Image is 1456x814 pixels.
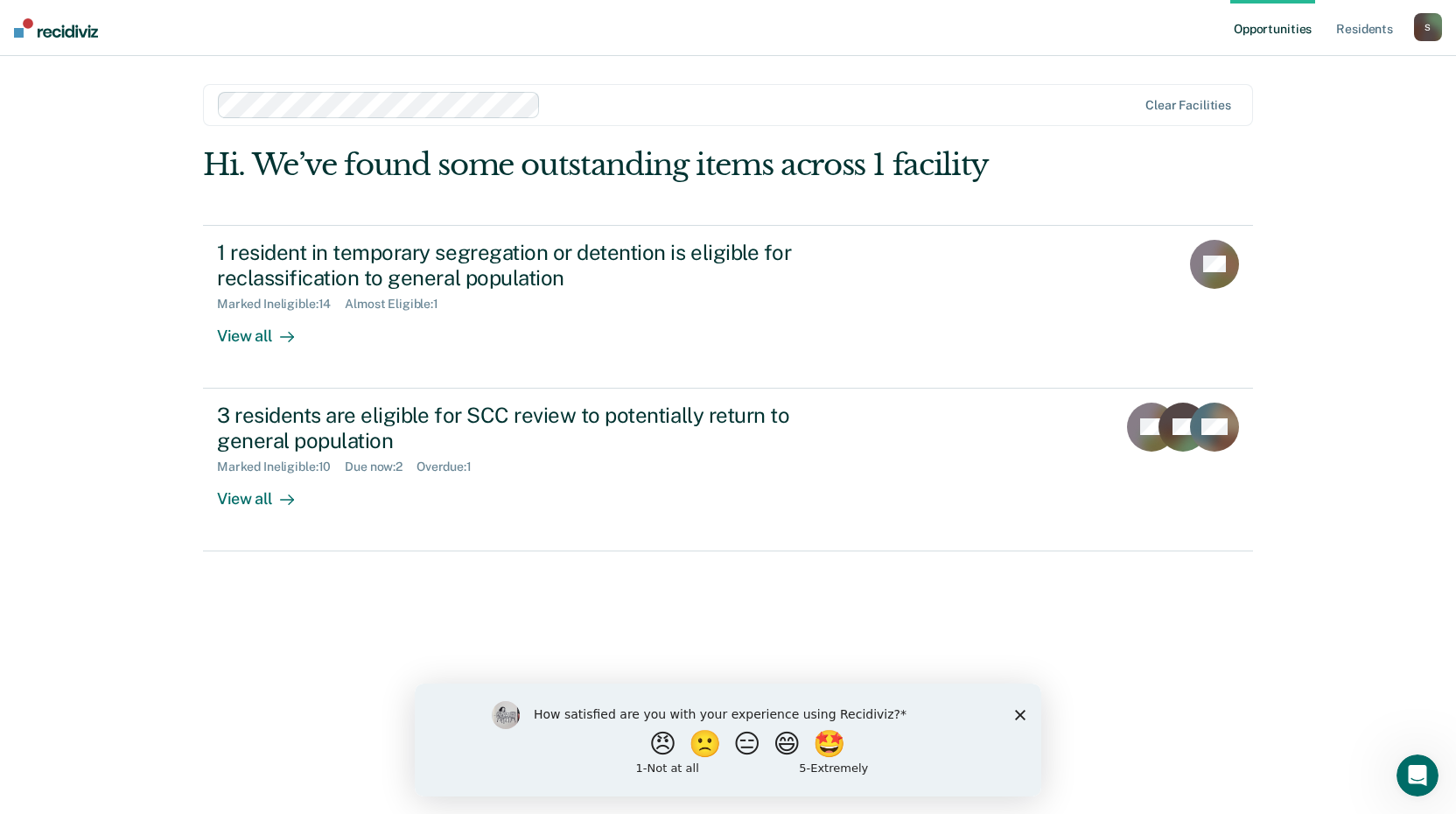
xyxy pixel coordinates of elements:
div: View all [217,312,315,346]
div: Clear facilities [1145,98,1231,113]
iframe: Survey by Kim from Recidiviz [415,684,1041,796]
div: View all [217,474,315,509]
div: 3 residents are eligible for SCC review to potentially return to general population [217,403,831,453]
a: 3 residents are eligible for SCC review to potentially return to general populationMarked Ineligi... [203,389,1253,551]
div: Marked Ineligible : 10 [217,460,345,474]
img: Recidiviz [14,18,98,38]
div: Marked Ineligible : 14 [217,297,345,312]
a: 1 resident in temporary segregation or detention is eligible for reclassification to general popu... [203,225,1253,389]
div: Almost Eligible : 1 [345,297,452,312]
iframe: Intercom live chat [1396,754,1438,796]
button: S [1414,13,1442,41]
div: Overdue : 1 [416,460,486,474]
div: 1 resident in temporary segregation or detention is eligible for reclassification to general popu... [217,240,831,291]
div: Due now : 2 [345,460,416,474]
div: Hi. We’ve found some outstanding items across 1 facility [203,147,1043,183]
